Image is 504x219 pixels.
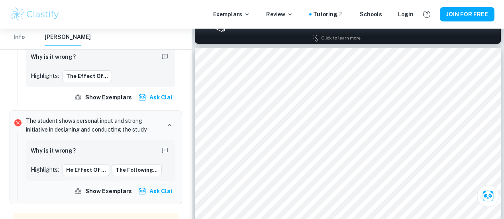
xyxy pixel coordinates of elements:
[213,10,250,19] p: Exemplars
[313,10,344,19] a: Tutoring
[31,52,76,61] h6: Why is it wrong?
[45,29,91,46] button: [PERSON_NAME]
[360,10,382,19] a: Schools
[137,90,175,105] button: Ask Clai
[31,146,76,155] h6: Why is it wrong?
[13,118,23,128] svg: Incorrect
[137,184,175,198] button: Ask Clai
[159,51,171,62] button: Report mistake/confusion
[10,29,29,46] button: Info
[159,145,171,156] button: Report mistake/confusion
[266,10,293,19] p: Review
[73,90,135,105] button: Show exemplars
[138,187,146,195] img: clai.svg
[477,185,499,207] button: Ask Clai
[73,184,135,198] button: Show exemplars
[62,70,112,82] button: The Effect of...
[62,164,110,176] button: he Effect of ...
[31,72,59,80] p: Highlights:
[26,116,161,134] p: The student shows personal input and strong initiative in designing and conducting the study
[31,165,59,174] p: Highlights:
[112,164,162,176] button: The following...
[440,7,494,21] button: JOIN FOR FREE
[398,10,414,19] a: Login
[420,8,433,21] button: Help and Feedback
[138,93,146,101] img: clai.svg
[10,6,60,22] img: Clastify logo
